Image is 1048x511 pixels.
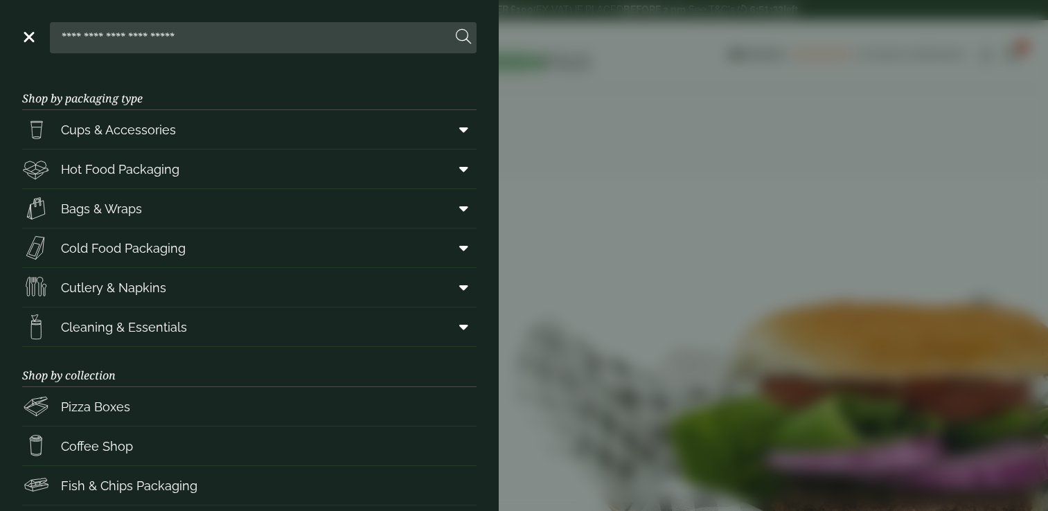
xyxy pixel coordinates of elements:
a: Cutlery & Napkins [22,268,477,307]
img: Sandwich_box.svg [22,234,50,262]
a: Cleaning & Essentials [22,307,477,346]
span: Fish & Chips Packaging [61,476,197,495]
span: Cold Food Packaging [61,239,186,258]
span: Cups & Accessories [61,120,176,139]
a: Bags & Wraps [22,189,477,228]
span: Cleaning & Essentials [61,318,187,337]
a: Cups & Accessories [22,110,477,149]
a: Coffee Shop [22,427,477,465]
img: Paper_carriers.svg [22,195,50,222]
img: open-wipe.svg [22,313,50,341]
img: Deli_box.svg [22,155,50,183]
a: Pizza Boxes [22,387,477,426]
span: Pizza Boxes [61,397,130,416]
a: Hot Food Packaging [22,150,477,188]
a: Fish & Chips Packaging [22,466,477,505]
img: HotDrink_paperCup.svg [22,432,50,460]
span: Coffee Shop [61,437,133,456]
img: Pizza_boxes.svg [22,393,50,420]
img: FishNchip_box.svg [22,472,50,499]
h3: Shop by packaging type [22,70,477,110]
img: Cutlery.svg [22,274,50,301]
a: Cold Food Packaging [22,228,477,267]
span: Hot Food Packaging [61,160,179,179]
img: PintNhalf_cup.svg [22,116,50,143]
span: Cutlery & Napkins [61,278,166,297]
h3: Shop by collection [22,347,477,387]
span: Bags & Wraps [61,199,142,218]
